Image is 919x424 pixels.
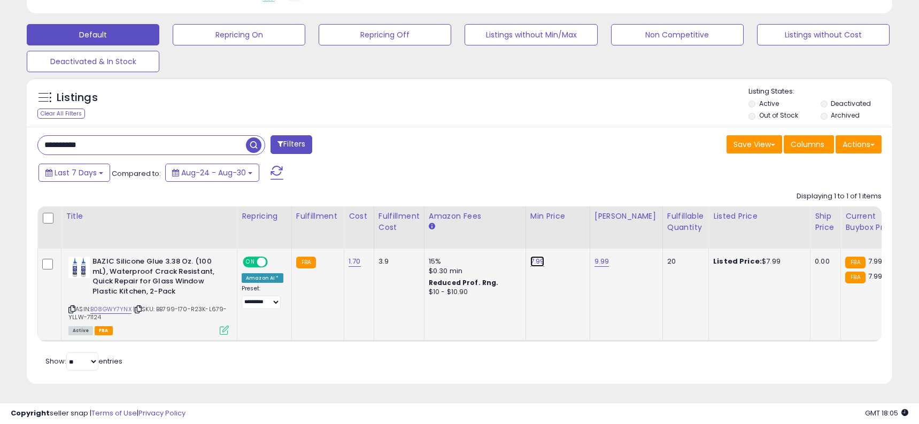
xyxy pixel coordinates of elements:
button: Actions [836,135,882,153]
b: BAZIC Silicone Glue 3.38 Oz. (100 mL), Waterproof Crack Resistant, Quick Repair for Glass Window ... [92,257,222,299]
span: Last 7 Days [55,167,97,178]
button: Non Competitive [611,24,744,45]
div: Displaying 1 to 1 of 1 items [797,191,882,202]
span: ON [244,258,257,267]
span: 7.99 [868,256,883,266]
b: Listed Price: [713,256,762,266]
div: $0.30 min [429,266,518,276]
div: Min Price [530,211,585,222]
div: Preset: [242,285,283,309]
div: Fulfillable Quantity [667,211,704,233]
button: Deactivated & In Stock [27,51,159,72]
a: B08GWY7YNX [90,305,132,314]
strong: Copyright [11,408,50,418]
div: Cost [349,211,369,222]
a: 7.99 [530,256,545,267]
label: Archived [831,111,860,120]
div: Amazon AI * [242,273,283,283]
button: Listings without Cost [757,24,890,45]
h5: Listings [57,90,98,105]
div: Listed Price [713,211,806,222]
div: Fulfillment [296,211,339,222]
div: $7.99 [713,257,802,266]
div: 3.9 [379,257,416,266]
div: Current Buybox Price [845,211,900,233]
button: Save View [727,135,782,153]
div: Repricing [242,211,287,222]
div: Title [66,211,233,222]
button: Default [27,24,159,45]
small: Amazon Fees. [429,222,435,232]
label: Deactivated [831,99,871,108]
span: Aug-24 - Aug-30 [181,167,246,178]
button: Last 7 Days [38,164,110,182]
label: Active [759,99,779,108]
button: Aug-24 - Aug-30 [165,164,259,182]
div: Fulfillment Cost [379,211,420,233]
span: Compared to: [112,168,161,179]
span: 7.99 [868,271,883,281]
label: Out of Stock [759,111,798,120]
b: Reduced Prof. Rng. [429,278,499,287]
div: Ship Price [815,211,836,233]
small: FBA [296,257,316,268]
span: OFF [266,258,283,267]
span: FBA [95,326,113,335]
button: Filters [271,135,312,154]
div: [PERSON_NAME] [594,211,658,222]
a: 9.99 [594,256,609,267]
div: 0.00 [815,257,832,266]
div: $10 - $10.90 [429,288,518,297]
span: 2025-09-8 18:05 GMT [865,408,908,418]
div: Amazon Fees [429,211,521,222]
a: 1.70 [349,256,361,267]
small: FBA [845,257,865,268]
button: Repricing On [173,24,305,45]
a: Privacy Policy [138,408,186,418]
button: Listings without Min/Max [465,24,597,45]
div: 20 [667,257,700,266]
button: Columns [784,135,834,153]
span: All listings currently available for purchase on Amazon [68,326,93,335]
a: Terms of Use [91,408,137,418]
span: Show: entries [45,356,122,366]
div: ASIN: [68,257,229,334]
p: Listing States: [748,87,892,97]
div: seller snap | | [11,408,186,419]
div: Clear All Filters [37,109,85,119]
span: | SKU: BB799-170-R23K-L679-YLLW-71124 [68,305,227,321]
button: Repricing Off [319,24,451,45]
img: 414TEzQaRyL._SL40_.jpg [68,257,90,278]
small: FBA [845,272,865,283]
span: Columns [791,139,824,150]
div: 15% [429,257,518,266]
